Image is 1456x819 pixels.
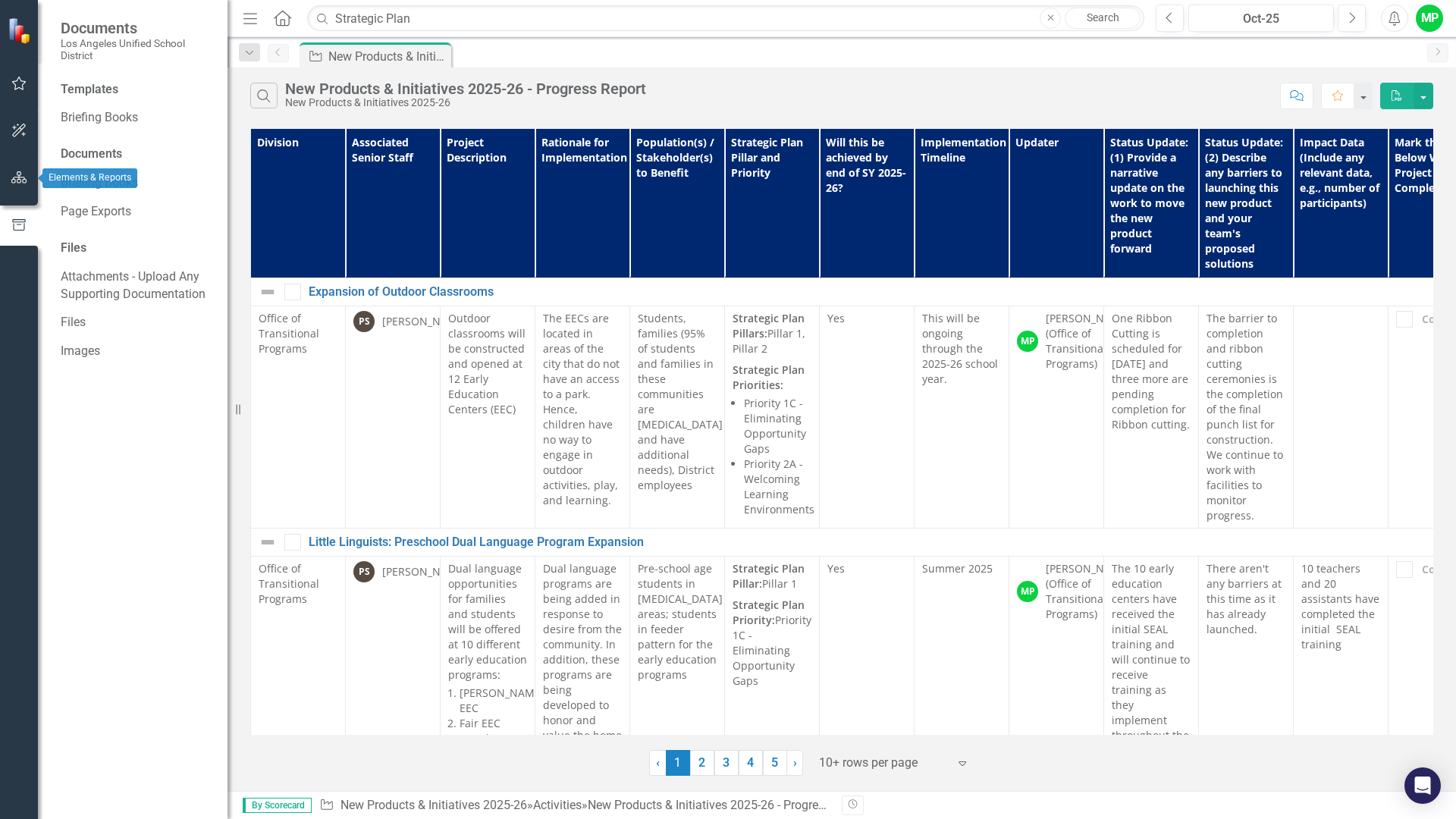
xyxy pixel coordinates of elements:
p: There aren't any barriers at this time as it has already launched. [1207,561,1285,637]
div: [PERSON_NAME] (Office of Transitional Programs) [1046,561,1131,622]
div: MP [1017,331,1038,352]
input: Search ClearPoint... [307,5,1144,32]
img: ClearPoint Strategy [8,17,34,44]
p: Pillar 1 [733,561,811,595]
a: 3 [714,750,739,776]
a: 2 [690,750,714,776]
div: PS [353,561,375,582]
span: Office of Transitional Programs [259,561,319,606]
strong: Strategic Plan Priority: [733,598,805,627]
div: Documents [61,146,212,163]
div: [PERSON_NAME] [382,564,467,579]
div: Files [61,240,212,257]
span: Yes [827,561,845,576]
img: Not Defined [259,533,277,551]
div: [PERSON_NAME] [382,314,467,329]
span: The EECs are located in areas of the city that do not have an access to a park. Hence, children h... [543,311,620,507]
span: Yes [827,311,845,325]
div: New Products & Initiatives 2025-26 - Progress Report [328,47,447,66]
p: Pillar 1, Pillar 2 [733,311,811,359]
li: [PERSON_NAME] EEC [460,686,527,716]
div: Open Intercom Messenger [1404,767,1441,804]
span: 1 [666,750,690,776]
a: Page Exports [61,203,212,221]
a: Images [61,343,212,360]
span: ‹ [656,755,660,770]
p: The barrier to completion and ribbon cutting ceremonies is the completion of the final punch list... [1207,311,1285,523]
div: MP [1017,581,1038,602]
button: Oct-25 [1188,5,1334,32]
a: Search [1065,8,1141,29]
li: Priority 1C - Eliminating Opportunity Gaps [744,396,811,457]
span: Pre-school age students in [MEDICAL_DATA] areas; students in feeder pattern for the early educati... [638,561,723,682]
button: MP [1416,5,1443,32]
p: Dual language opportunities for families and students will be offered at 10 different early educa... [448,561,527,682]
a: 4 [739,750,763,776]
a: Attachments - Upload Any Supporting Documentation [61,268,212,303]
a: Briefing Books [61,109,212,127]
p: One Ribbon Cutting is scheduled for [DATE] and three more are pending completion for Ribbon cutting. [1112,311,1191,432]
a: New Products & Initiatives 2025-26 [340,798,527,812]
p: The 10 early education centers have received the initial SEAL training and will continue to recei... [1112,561,1191,758]
div: Templates [61,81,212,99]
small: Los Angeles Unified School District [61,37,212,62]
td: Double-Click to Edit [1294,306,1389,529]
p: 10 teachers and 20 assistants have completed the initial SEAL training [1301,561,1380,652]
span: This will be ongoing through the 2025-26 school year. [922,311,998,386]
p: Outdoor classrooms will be constructed and opened at 12 Early Education Centers (EEC) [448,311,527,417]
span: › [793,755,797,770]
td: Double-Click to Edit [820,306,915,529]
div: Elements & Reports [42,168,137,188]
div: PS [353,311,375,332]
strong: Strategic Plan Pillars: [733,311,805,340]
div: New Products & Initiatives 2025-26 - Progress Report [588,798,868,812]
td: Double-Click to Edit [1199,306,1294,529]
div: New Products & Initiatives 2025-26 - Progress Report [285,80,646,97]
span: Documents [61,19,212,37]
span: Office of Transitional Programs [259,311,319,356]
span: Summer 2025 [922,561,993,576]
div: » » [319,797,830,814]
strong: Strategic Plan Pillar: [733,561,805,591]
li: Fourth St EEC [460,731,527,761]
div: Oct-25 [1194,10,1329,28]
strong: Strategic Plan Priorities: [733,362,805,392]
div: New Products & Initiatives 2025-26 [285,97,646,108]
a: Activities [533,798,582,812]
a: 5 [763,750,787,776]
p: Priority 1C - Eliminating Opportunity Gaps [733,595,811,689]
a: Files [61,314,212,331]
td: Double-Click to Edit [1104,306,1199,529]
span: Students, families (95% of students and families in these communities are [MEDICAL_DATA] and have... [638,311,723,492]
li: Priority 2A - Welcoming Learning Environments [744,457,811,517]
span: By Scorecard [243,798,312,813]
img: Not Defined [259,283,277,301]
div: [PERSON_NAME] (Office of Transitional Programs) [1046,311,1131,372]
li: Fair EEC [460,716,527,731]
